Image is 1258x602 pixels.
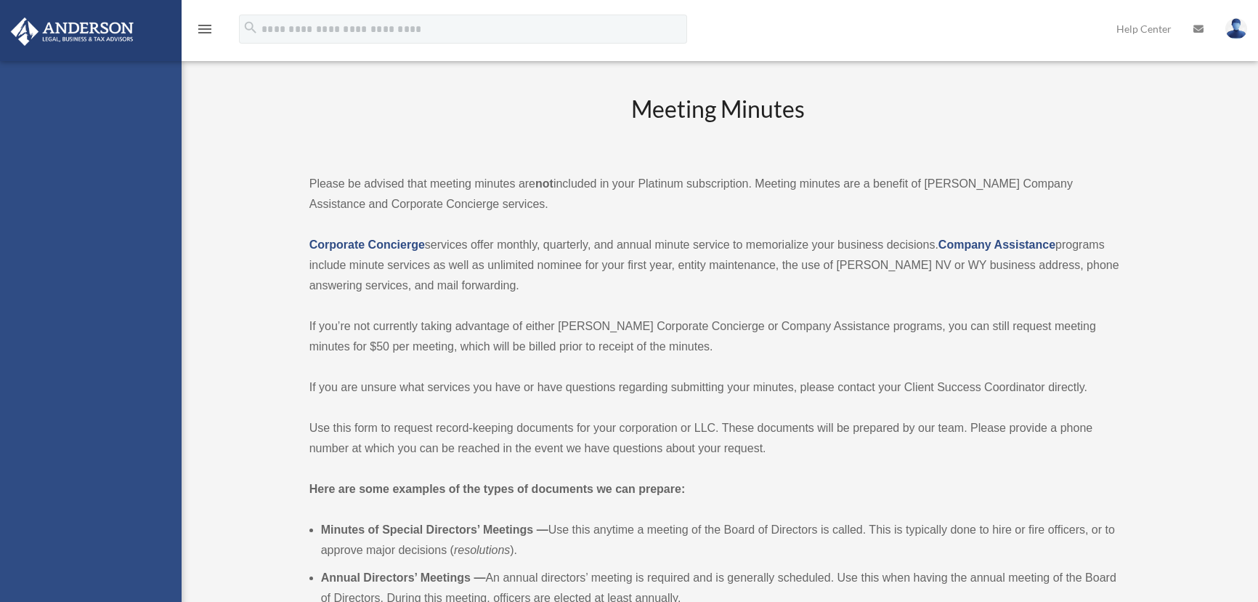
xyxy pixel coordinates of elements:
li: Use this anytime a meeting of the Board of Directors is called. This is typically done to hire or... [321,520,1127,561]
p: Use this form to request record-keeping documents for your corporation or LLC. These documents wi... [309,418,1127,459]
i: search [243,20,259,36]
b: Annual Directors’ Meetings — [321,571,486,584]
strong: Here are some examples of the types of documents we can prepare: [309,483,686,495]
img: User Pic [1225,18,1247,39]
h2: Meeting Minutes [309,93,1127,153]
p: If you’re not currently taking advantage of either [PERSON_NAME] Corporate Concierge or Company A... [309,316,1127,357]
p: Please be advised that meeting minutes are included in your Platinum subscription. Meeting minute... [309,174,1127,214]
a: menu [196,25,214,38]
b: Minutes of Special Directors’ Meetings — [321,523,548,536]
a: Corporate Concierge [309,238,425,251]
p: services offer monthly, quarterly, and annual minute service to memorialize your business decisio... [309,235,1127,296]
i: menu [196,20,214,38]
a: Company Assistance [938,238,1055,251]
p: If you are unsure what services you have or have questions regarding submitting your minutes, ple... [309,377,1127,398]
em: resolutions [454,544,510,556]
strong: not [535,177,553,190]
img: Anderson Advisors Platinum Portal [7,17,138,46]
